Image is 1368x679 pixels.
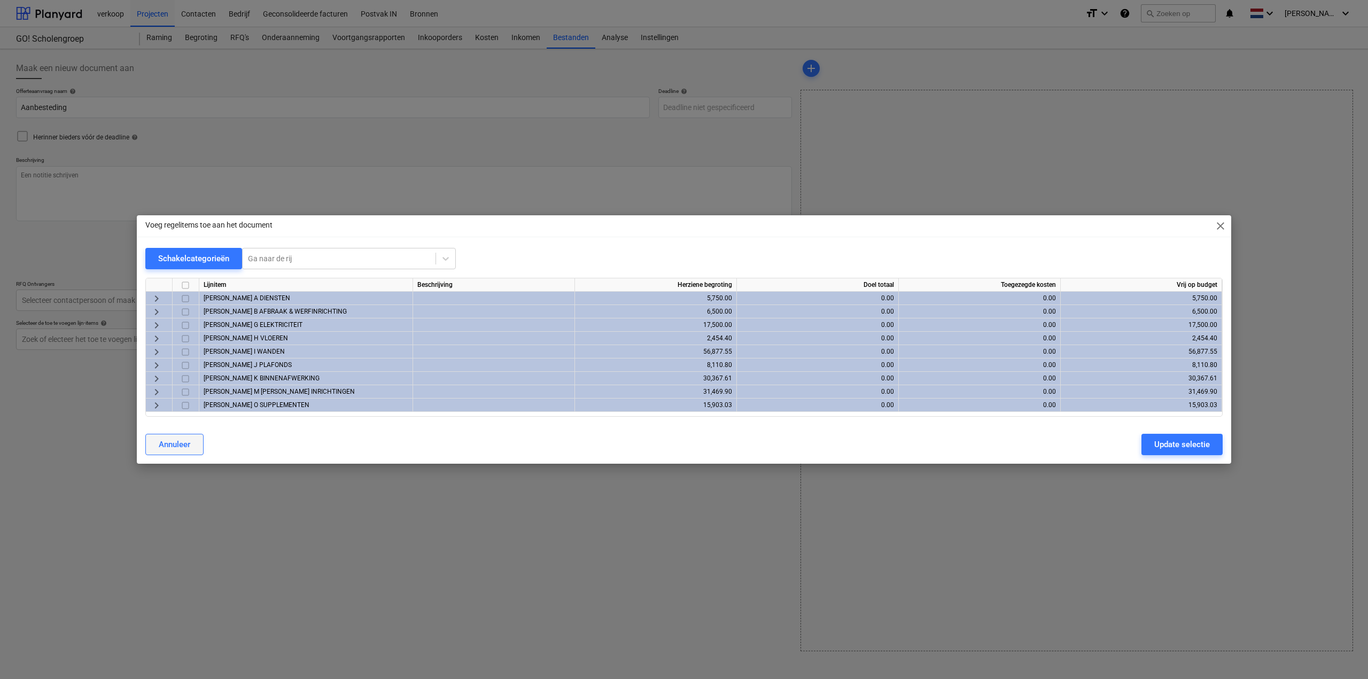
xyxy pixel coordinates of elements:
[1141,434,1223,455] button: Update selectie
[150,306,163,318] span: keyboard_arrow_right
[1065,345,1217,358] div: 56,877.55
[579,332,732,345] div: 2,454.40
[741,358,894,372] div: 0.00
[1065,292,1217,305] div: 5,750.00
[1065,385,1217,399] div: 31,469.90
[579,372,732,385] div: 30,367.61
[575,278,737,292] div: Herziene begroting
[204,361,292,369] span: DEEL J PLAFONDS
[579,318,732,332] div: 17,500.00
[413,278,575,292] div: Beschrijving
[204,321,302,329] span: DEEL G ELEKTRICITEIT
[741,305,894,318] div: 0.00
[150,319,163,332] span: keyboard_arrow_right
[145,434,204,455] button: Annuleer
[741,292,894,305] div: 0.00
[737,278,899,292] div: Doel totaal
[150,372,163,385] span: keyboard_arrow_right
[579,385,732,399] div: 31,469.90
[579,399,732,412] div: 15,903.03
[903,332,1056,345] div: 0.00
[579,358,732,372] div: 8,110.80
[145,248,242,269] button: Schakelcategorieën
[204,374,320,382] span: DEEL K BINNENAFWERKING
[1214,220,1227,232] span: close
[1065,305,1217,318] div: 6,500.00
[204,388,355,395] span: DEEL M LOSSE INRICHTINGEN
[159,438,190,451] div: Annuleer
[903,372,1056,385] div: 0.00
[150,359,163,372] span: keyboard_arrow_right
[158,252,229,266] div: Schakelcategorieën
[1065,318,1217,332] div: 17,500.00
[1065,358,1217,372] div: 8,110.80
[150,346,163,358] span: keyboard_arrow_right
[150,386,163,399] span: keyboard_arrow_right
[1154,438,1210,451] div: Update selectie
[903,399,1056,412] div: 0.00
[204,294,290,302] span: DEEL A DIENSTEN
[741,318,894,332] div: 0.00
[903,358,1056,372] div: 0.00
[741,399,894,412] div: 0.00
[1065,372,1217,385] div: 30,367.61
[204,348,285,355] span: DEEL I WANDEN
[199,278,413,292] div: Lijnitem
[899,278,1061,292] div: Toegezegde kosten
[741,385,894,399] div: 0.00
[1065,399,1217,412] div: 15,903.03
[903,318,1056,332] div: 0.00
[1061,278,1222,292] div: Vrij op budget
[145,220,273,231] p: Voeg regelitems toe aan het document
[903,345,1056,358] div: 0.00
[204,401,309,409] span: DEEL O SUPPLEMENTEN
[150,332,163,345] span: keyboard_arrow_right
[150,292,163,305] span: keyboard_arrow_right
[741,332,894,345] div: 0.00
[903,305,1056,318] div: 0.00
[741,345,894,358] div: 0.00
[204,334,288,342] span: DEEL H VLOEREN
[579,345,732,358] div: 56,877.55
[903,292,1056,305] div: 0.00
[741,372,894,385] div: 0.00
[903,385,1056,399] div: 0.00
[204,308,347,315] span: DEEL B AFBRAAK & WERFINRICHTING
[1065,332,1217,345] div: 2,454.40
[579,292,732,305] div: 5,750.00
[579,305,732,318] div: 6,500.00
[150,399,163,412] span: keyboard_arrow_right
